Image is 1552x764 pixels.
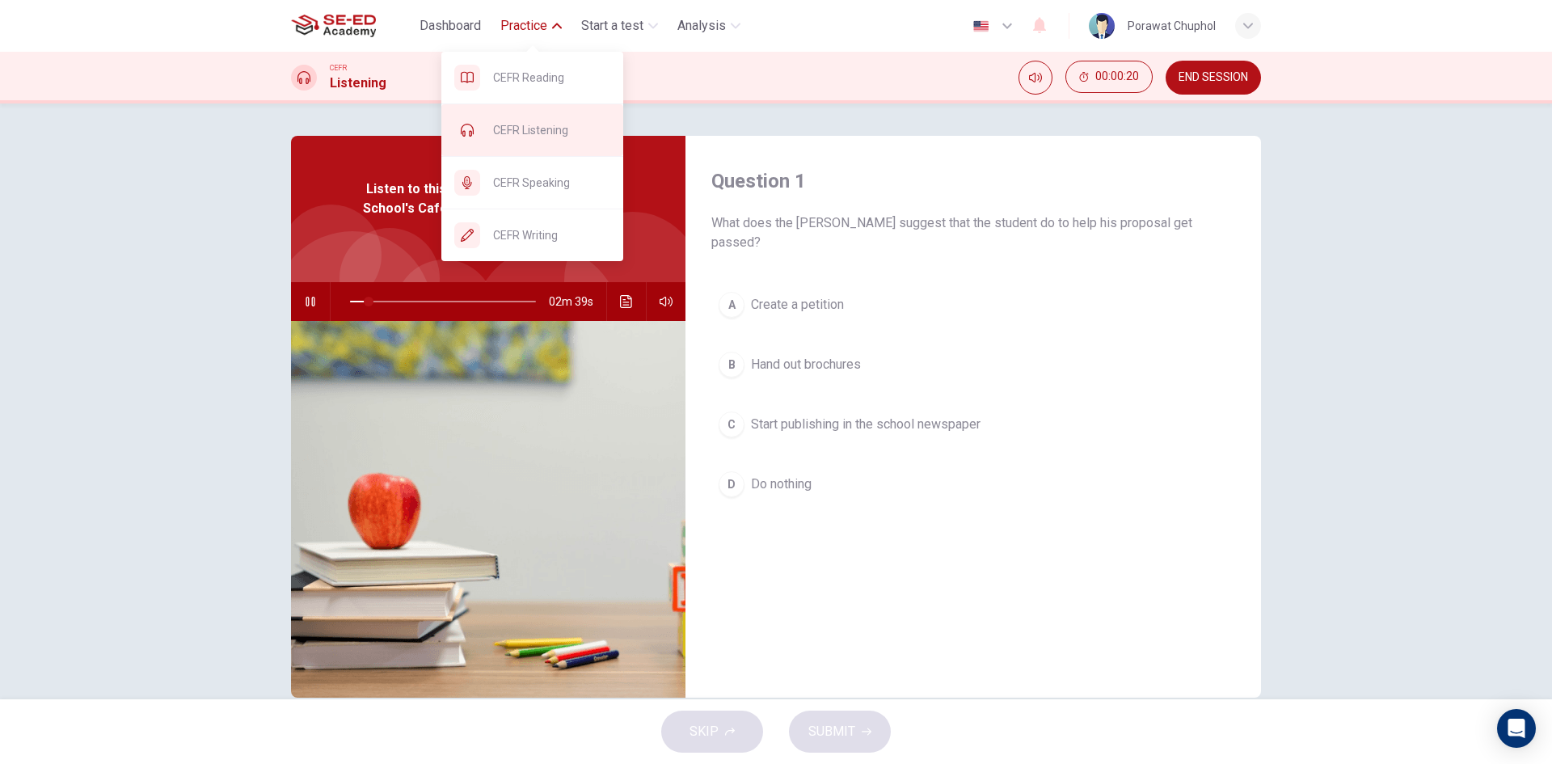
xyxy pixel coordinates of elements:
span: CEFR [330,62,347,74]
span: CEFR Listening [493,120,610,140]
img: Profile picture [1089,13,1115,39]
img: SE-ED Academy logo [291,10,376,42]
h1: Listening [330,74,386,93]
button: ACreate a petition [711,285,1235,325]
span: Create a petition [751,295,844,314]
span: END SESSION [1179,71,1248,84]
span: CEFR Speaking [493,173,610,192]
div: Hide [1065,61,1153,95]
button: CStart publishing in the school newspaper [711,404,1235,445]
div: CEFR Speaking [441,157,623,209]
span: Do nothing [751,475,812,494]
div: CEFR Writing [441,209,623,261]
span: CEFR Reading [493,68,610,87]
div: B [719,352,744,378]
span: 02m 39s [549,282,606,321]
div: C [719,412,744,437]
button: BHand out brochures [711,344,1235,385]
button: Click to see the audio transcription [614,282,639,321]
span: Listen to this clip about a Proposal for a School's Cafeteria before answering the questions: [344,179,633,238]
span: Start publishing in the school newspaper [751,415,981,434]
img: Listen to this clip about a Proposal for a School's Cafeteria before answering the questions: [291,321,685,698]
img: en [971,20,991,32]
div: Porawat Chuphol [1128,16,1216,36]
span: What does the [PERSON_NAME] suggest that the student do to help his proposal get passed? [711,213,1235,252]
div: Open Intercom Messenger [1497,709,1536,748]
div: A [719,292,744,318]
span: Dashboard [420,16,481,36]
div: CEFR Listening [441,104,623,156]
span: 00:00:20 [1095,70,1139,83]
button: 00:00:20 [1065,61,1153,93]
a: SE-ED Academy logo [291,10,413,42]
button: Practice [494,11,568,40]
button: Analysis [671,11,747,40]
span: Practice [500,16,547,36]
span: Hand out brochures [751,355,861,374]
button: END SESSION [1166,61,1261,95]
h4: Question 1 [711,168,1235,194]
div: Mute [1018,61,1052,95]
span: CEFR Writing [493,226,610,245]
span: Analysis [677,16,726,36]
div: CEFR Reading [441,52,623,103]
button: Dashboard [413,11,487,40]
div: D [719,471,744,497]
button: DDo nothing [711,464,1235,504]
button: Start a test [575,11,664,40]
span: Start a test [581,16,643,36]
